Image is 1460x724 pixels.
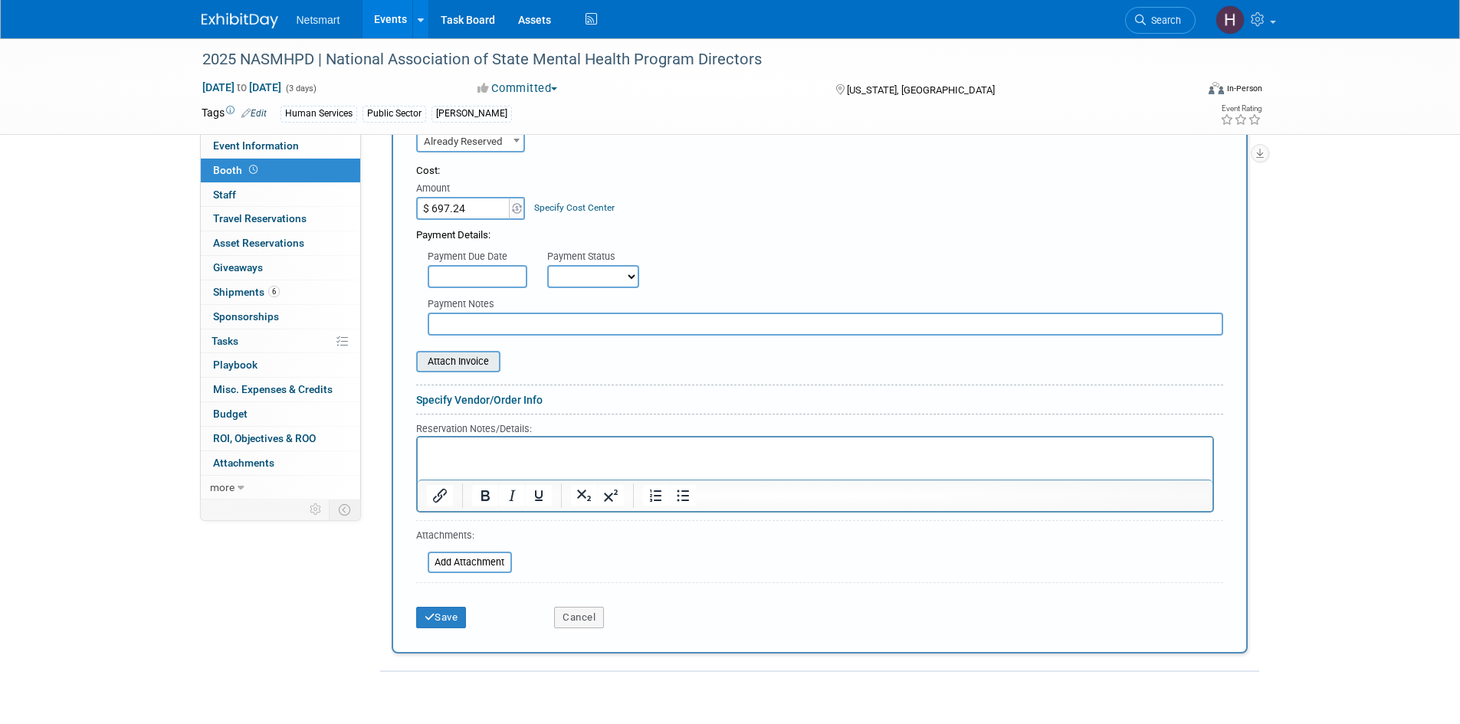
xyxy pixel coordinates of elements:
span: Netsmart [297,14,340,26]
button: Subscript [571,485,597,506]
td: Tags [202,105,267,123]
span: Event Information [213,139,299,152]
div: Event Format [1105,80,1263,103]
a: Playbook [201,353,360,377]
img: ExhibitDay [202,13,278,28]
span: Travel Reservations [213,212,307,224]
span: Giveaways [213,261,263,274]
button: Bold [472,485,498,506]
img: Format-Inperson.png [1209,82,1224,94]
a: Specify Cost Center [534,202,615,213]
a: Edit [241,108,267,119]
span: Already Reserved [416,129,525,152]
a: Misc. Expenses & Credits [201,378,360,401]
span: to [235,81,249,93]
span: Already Reserved [418,131,523,152]
a: Event Information [201,134,360,158]
span: Asset Reservations [213,237,304,249]
img: Hannah Norsworthy [1216,5,1245,34]
a: ROI, Objectives & ROO [201,427,360,450]
button: Cancel [554,607,604,628]
div: Human Services [281,106,357,122]
span: Budget [213,408,248,420]
a: Asset Reservations [201,231,360,255]
button: Insert/edit link [427,485,453,506]
a: more [201,476,360,500]
div: Payment Status [547,250,650,265]
a: Specify Vendor/Order Info [416,394,543,406]
span: 6 [268,286,280,297]
span: Search [1146,15,1181,26]
div: Payment Details: [416,220,1223,243]
span: Shipments [213,286,280,298]
div: Attachments: [416,529,512,546]
button: Italic [499,485,525,506]
div: Amount [416,182,527,197]
span: Tasks [212,335,238,347]
span: Booth not reserved yet [246,164,261,175]
button: Committed [472,80,563,97]
button: Numbered list [643,485,669,506]
span: Staff [213,188,236,201]
a: Search [1125,7,1196,34]
button: Save [416,607,467,628]
a: Attachments [201,451,360,475]
span: Sponsorships [213,310,279,323]
span: [US_STATE], [GEOGRAPHIC_DATA] [847,84,995,96]
span: [DATE] [DATE] [202,80,282,94]
div: [PERSON_NAME] [431,106,512,122]
span: ROI, Objectives & ROO [213,432,316,444]
div: Reservation Notes/Details: [416,421,1214,436]
a: Tasks [201,329,360,353]
button: Underline [526,485,552,506]
a: Booth [201,159,360,182]
a: Sponsorships [201,305,360,329]
div: Public Sector [363,106,426,122]
button: Superscript [598,485,624,506]
div: Payment Notes [428,297,1223,313]
span: Playbook [213,359,258,371]
a: Shipments6 [201,280,360,304]
span: more [210,481,235,493]
a: Budget [201,402,360,426]
button: Bullet list [670,485,696,506]
td: Personalize Event Tab Strip [303,500,330,519]
span: Misc. Expenses & Credits [213,383,333,395]
div: Event Rating [1220,105,1262,113]
div: Cost: [416,164,1223,179]
a: Giveaways [201,256,360,280]
iframe: Rich Text Area [418,437,1212,480]
span: Attachments [213,457,274,469]
td: Toggle Event Tabs [329,500,360,519]
span: Booth [213,164,261,176]
a: Staff [201,183,360,207]
div: Payment Due Date [428,250,524,265]
a: Travel Reservations [201,207,360,231]
div: In-Person [1226,83,1262,94]
div: 2025 NASMHPD | National Association of State Mental Health Program Directors [197,46,1173,74]
span: (3 days) [284,84,317,93]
